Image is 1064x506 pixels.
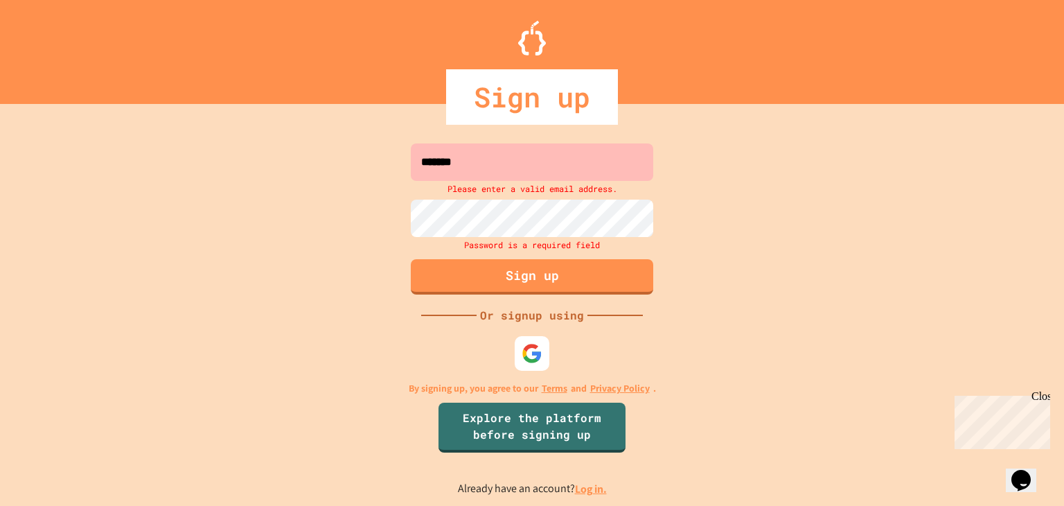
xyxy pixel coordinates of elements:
iframe: chat widget [949,390,1050,449]
a: Log in. [575,482,607,496]
a: Privacy Policy [590,381,650,396]
img: Logo.svg [518,21,546,55]
p: By signing up, you agree to our and . [409,381,656,396]
a: Explore the platform before signing up [438,403,626,453]
button: Sign up [411,259,653,295]
div: Chat with us now!Close [6,6,96,88]
div: Sign up [446,69,618,125]
a: Terms [542,381,567,396]
div: Password is a required field [407,237,657,252]
iframe: chat widget [1006,451,1050,492]
div: Or signup using [477,307,587,324]
p: Already have an account? [458,480,607,498]
img: google-icon.svg [522,343,542,364]
div: Please enter a valid email address. [407,181,657,196]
